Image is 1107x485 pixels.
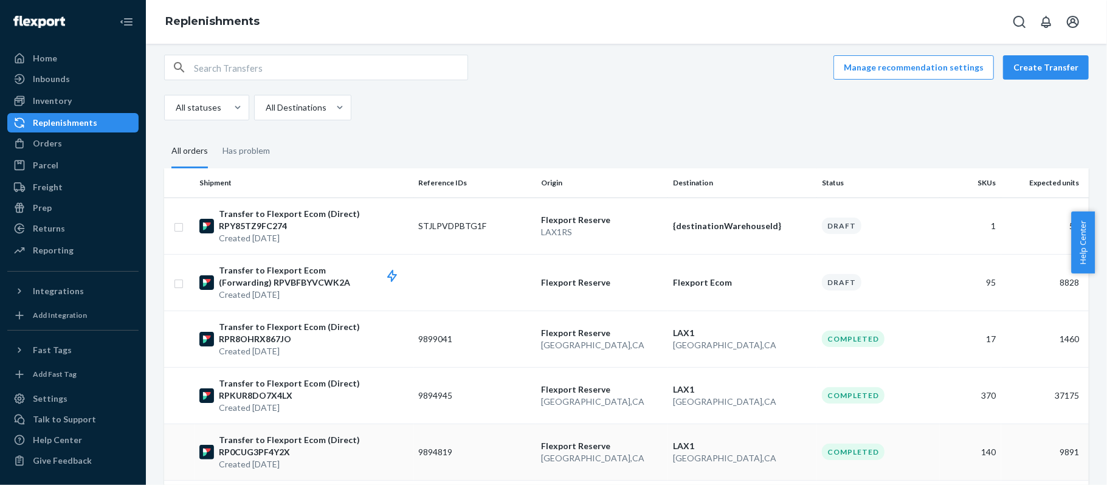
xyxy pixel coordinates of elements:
p: Flexport Reserve [541,277,663,289]
p: Created [DATE] [219,232,409,244]
div: Add Integration [33,310,87,320]
p: Created [DATE] [219,345,409,357]
button: Help Center [1071,212,1095,273]
td: 17 [940,311,1001,367]
div: Completed [822,331,885,347]
div: Draft [822,274,861,291]
th: Expected units [1001,168,1089,198]
td: 9899041 [414,311,537,367]
button: Manage recommendation settings [833,55,994,80]
th: SKUs [940,168,1001,198]
p: Transfer to Flexport Ecom (Direct) RPR8OHRX867JO [219,321,409,345]
td: 9894945 [414,367,537,424]
p: Flexport Ecom [673,277,812,289]
div: Fast Tags [33,344,72,356]
a: Returns [7,219,139,238]
p: {destinationWarehouseId} [673,220,812,232]
button: Fast Tags [7,340,139,360]
p: LAX1RS [541,226,663,238]
th: Status [817,168,940,198]
p: LAX1 [673,440,812,452]
p: [GEOGRAPHIC_DATA] , CA [673,339,812,351]
div: Parcel [33,159,58,171]
p: [GEOGRAPHIC_DATA] , CA [541,396,663,408]
input: All statuses [174,101,176,114]
p: Flexport Reserve [541,214,663,226]
a: Talk to Support [7,410,139,429]
p: Transfer to Flexport Ecom (Direct) RP0CUG3PF4Y2X [219,434,409,458]
td: 1460 [1001,311,1089,367]
div: Settings [33,393,67,405]
button: Close Navigation [114,10,139,34]
td: 9891 [1001,424,1089,480]
a: Reporting [7,241,139,260]
th: Shipment [195,168,414,198]
p: [GEOGRAPHIC_DATA] , CA [673,452,812,464]
div: Draft [822,218,861,234]
a: Inbounds [7,69,139,89]
p: Transfer to Flexport Ecom (Forwarding) RPVBFBYVCWK2A [219,264,409,289]
p: Transfer to Flexport Ecom (Direct) RPY85TZ9FC274 [219,208,409,232]
div: All statuses [176,101,221,114]
p: Flexport Reserve [541,384,663,396]
button: Open notifications [1034,10,1058,34]
div: Help Center [33,434,82,446]
td: 37175 [1001,367,1089,424]
a: Freight [7,177,139,197]
p: Transfer to Flexport Ecom (Direct) RPKUR8DO7X4LX [219,377,409,402]
a: Add Fast Tag [7,365,139,384]
td: 1 [940,198,1001,254]
p: Created [DATE] [219,402,409,414]
td: 95 [940,254,1001,311]
a: Replenishments [165,15,260,28]
button: Create Transfer [1003,55,1089,80]
input: All Destinations [264,101,266,114]
td: 370 [940,367,1001,424]
td: 140 [940,424,1001,480]
button: Open account menu [1061,10,1085,34]
div: Reporting [33,244,74,256]
button: Open Search Box [1007,10,1032,34]
input: Search Transfers [194,55,467,80]
th: Destination [668,168,817,198]
a: Prep [7,198,139,218]
div: All orders [171,135,208,168]
a: Help Center [7,430,139,450]
div: Home [33,52,57,64]
p: [GEOGRAPHIC_DATA] , CA [541,339,663,351]
div: Returns [33,222,65,235]
td: 9894819 [414,424,537,480]
div: Orders [33,137,62,150]
div: Integrations [33,285,84,297]
button: Give Feedback [7,451,139,470]
div: Talk to Support [33,413,96,425]
div: Inbounds [33,73,70,85]
img: Flexport logo [13,16,65,28]
a: Inventory [7,91,139,111]
th: Reference IDs [414,168,537,198]
div: All Destinations [266,101,326,114]
td: 50 [1001,198,1089,254]
div: Freight [33,181,63,193]
a: Add Integration [7,306,139,325]
p: [GEOGRAPHIC_DATA] , CA [541,452,663,464]
td: STJLPVDPBTG1F [414,198,537,254]
a: Parcel [7,156,139,175]
div: Completed [822,444,885,460]
ol: breadcrumbs [156,4,269,40]
p: Flexport Reserve [541,440,663,452]
p: Created [DATE] [219,458,409,470]
p: [GEOGRAPHIC_DATA] , CA [673,396,812,408]
div: Add Fast Tag [33,369,77,379]
td: 8828 [1001,254,1089,311]
a: Orders [7,134,139,153]
div: Prep [33,202,52,214]
a: Replenishments [7,113,139,132]
p: Created [DATE] [219,289,409,301]
th: Origin [536,168,667,198]
div: Replenishments [33,117,97,129]
button: Integrations [7,281,139,301]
